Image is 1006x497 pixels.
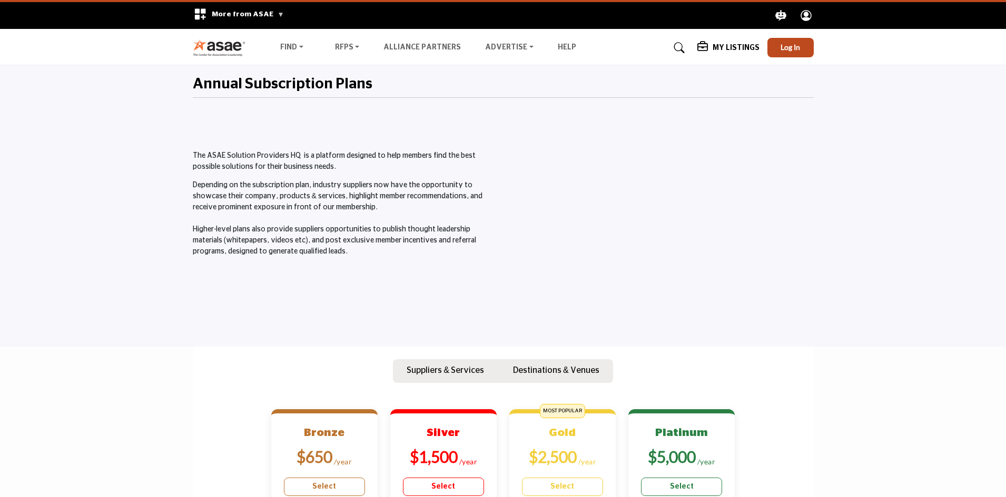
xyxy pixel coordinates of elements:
[509,150,814,322] iframe: Master the ASAE Marketplace and Start by Claiming Your Listing
[193,150,498,173] p: The ASAE Solution Providers HQ is a platform designed to help members find the best possible solu...
[410,447,458,466] b: $1,500
[459,457,478,466] sub: /year
[403,478,484,496] a: Select
[540,404,585,418] span: MOST POPULAR
[499,359,613,383] button: Destinations & Venues
[578,457,597,466] sub: /year
[697,457,716,466] sub: /year
[641,478,722,496] a: Select
[193,39,251,56] img: Site Logo
[513,364,599,377] p: Destinations & Venues
[212,11,284,18] span: More from ASAE
[304,427,344,438] b: Bronze
[664,39,692,56] a: Search
[558,44,576,51] a: Help
[393,359,498,383] button: Suppliers & Services
[713,43,760,53] h5: My Listings
[478,40,541,55] a: Advertise
[407,364,484,377] p: Suppliers & Services
[697,42,760,54] div: My Listings
[328,40,367,55] a: RFPs
[187,2,291,29] div: More from ASAE
[529,447,577,466] b: $2,500
[193,180,498,257] p: Depending on the subscription plan, industry suppliers now have the opportunity to showcase their...
[549,427,576,438] b: Gold
[648,447,696,466] b: $5,000
[383,44,461,51] a: Alliance Partners
[273,40,311,55] a: Find
[193,76,372,94] h2: Annual Subscription Plans
[297,447,332,466] b: $650
[284,478,365,496] a: Select
[767,38,814,57] button: Log In
[334,457,352,466] sub: /year
[427,427,460,438] b: Silver
[522,478,603,496] a: Select
[781,43,800,52] span: Log In
[655,427,708,438] b: Platinum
